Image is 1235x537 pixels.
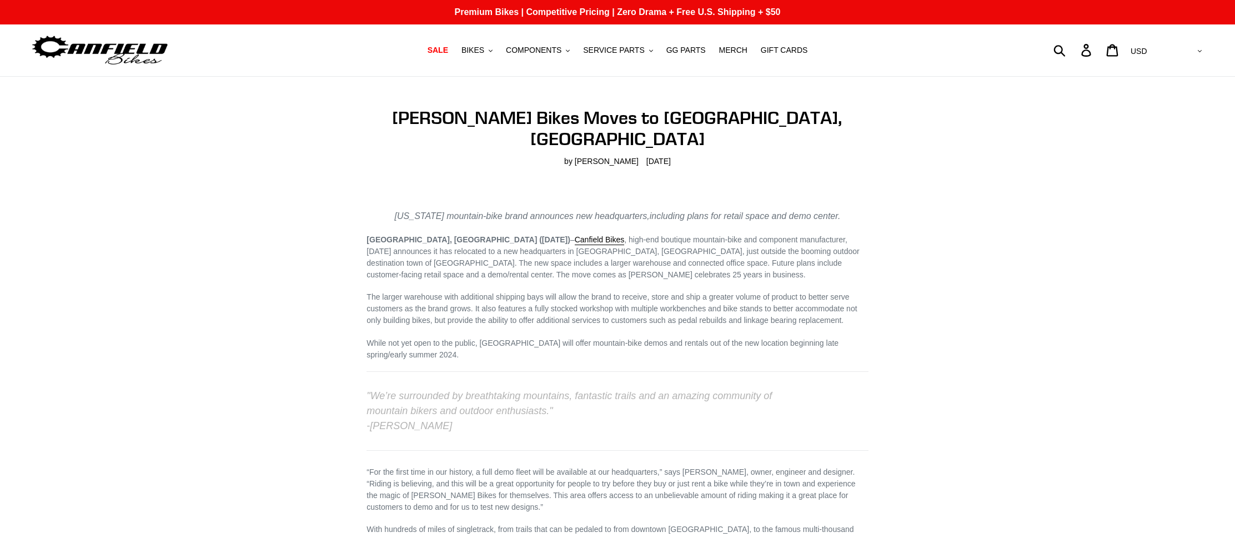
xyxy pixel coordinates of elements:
span: GIFT CARDS [761,46,808,55]
a: GG PARTS [661,43,711,58]
span: SERVICE PARTS [583,46,644,55]
span: – [367,235,574,244]
img: Canfield Bikes [31,33,169,68]
input: Search [1060,38,1088,62]
span: The larger warehouse with additional shipping bays will allow the brand to receive, store and shi... [367,292,857,325]
a: Canfield Bikes [575,235,625,245]
span: , high-end boutique mountain-bike and component manufacturer, [DATE] announces it has relocated t... [367,235,859,267]
time: [DATE] [646,157,671,166]
span: MERCH [719,46,747,55]
a: MERCH [714,43,753,58]
button: BIKES [456,43,498,58]
span: by [PERSON_NAME] [564,156,639,167]
button: COMPONENTS [500,43,575,58]
span: . The new space includes a larger warehouse and connected office space. Future plans include cust... [367,258,842,279]
span: BIKES [461,46,484,55]
span: [US_STATE] mountain-bike brand announces new headquarters, [395,211,650,221]
span: GG PARTS [666,46,706,55]
span: COMPONENTS [506,46,561,55]
span: While not yet open to the public, [GEOGRAPHIC_DATA] will offer mountain-bike demos and rentals ou... [367,339,839,359]
h1: [PERSON_NAME] Bikes Moves to [GEOGRAPHIC_DATA], [GEOGRAPHIC_DATA] [367,107,868,150]
span: including plans for retail space and demo center. [650,211,841,221]
b: [GEOGRAPHIC_DATA], [GEOGRAPHIC_DATA] ([DATE]) [367,235,570,244]
p: “For the first time in our history, a full demo fleet will be available at our headquarters,” say... [367,466,868,513]
span: SALE [428,46,448,55]
a: GIFT CARDS [755,43,814,58]
em: "We’re surrounded by breathtaking mountains, fantastic trails and an amazing community of mountai... [367,390,772,431]
button: SERVICE PARTS [578,43,658,58]
a: SALE [422,43,454,58]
